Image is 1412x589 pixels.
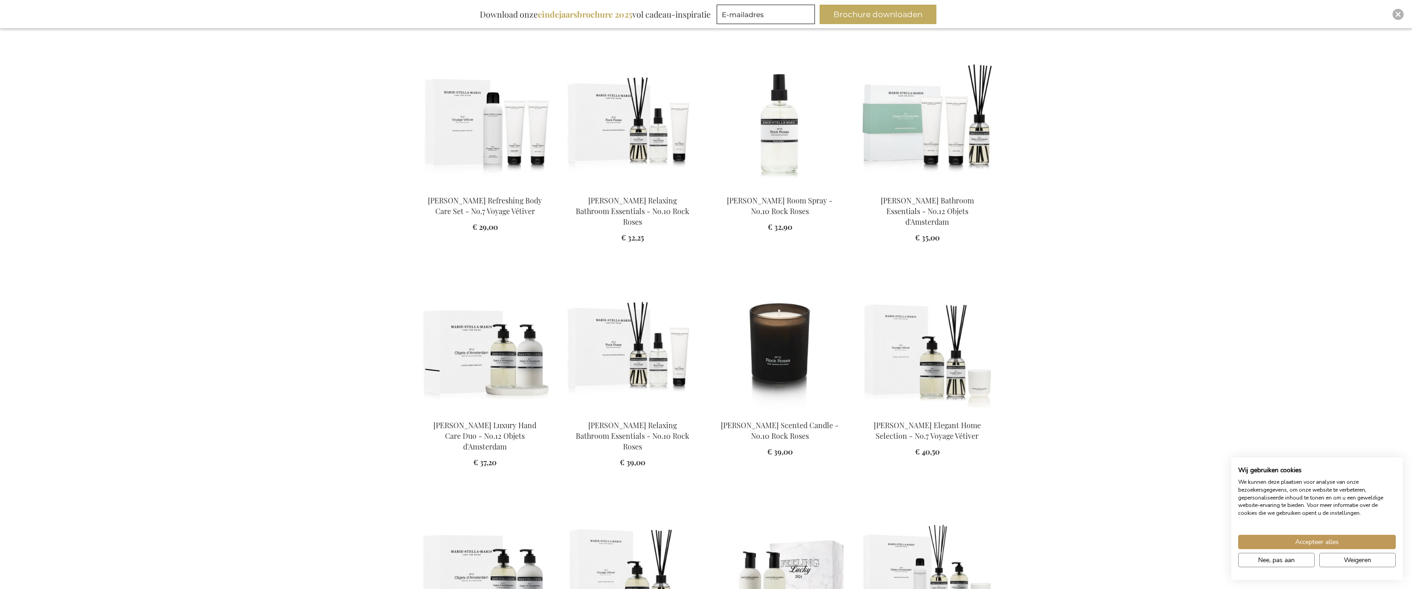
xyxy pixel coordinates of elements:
[1238,553,1315,567] button: Pas cookie voorkeuren aan
[1238,535,1396,549] button: Accepteer alle cookies
[874,420,981,441] a: [PERSON_NAME] Elegant Home Selection - No.7 Voyage Vétiver
[915,233,940,242] span: € 35,00
[576,420,689,451] a: [PERSON_NAME] Relaxing Bathroom Essentials - No.10 Rock Roses
[472,222,498,232] span: € 29,00
[1395,12,1401,17] img: Close
[566,409,699,418] a: Marie-Stella-Maris Relaxing Bathroom Essentials - No.10 Rock Roses
[566,58,699,188] img: Marie-Stella-Maris Relaxing Bathroom Essentials - No.10 Rock Roses
[1393,9,1404,20] div: Close
[1238,466,1396,475] h2: Wij gebruiken cookies
[713,409,846,418] a: Marie-Stella-Maris Scented Candle - No.10 Rock Roses
[419,409,551,418] a: Marie-Stella-Maris Luxury Hand Care Duo - No.12 Objets d'Amsterdam
[717,5,818,27] form: marketing offers and promotions
[820,5,936,24] button: Brochure downloaden
[433,420,536,451] a: [PERSON_NAME] Luxury Hand Care Duo - No.12 Objets d'Amsterdam
[861,283,993,412] img: Marie-Stella-Maris Elegant Home Selection - No.7 Voyage Vétiver
[861,184,993,193] a: Marie-Stella-Maris Bathroom Essentials - No.12 Objets d'Amsterdam
[1295,537,1339,547] span: Accepteer alles
[713,58,846,188] img: Marie-Stella-Maris Room Spray - No.10 Rock Roses
[576,196,689,227] a: [PERSON_NAME] Relaxing Bathroom Essentials - No.10 Rock Roses
[1319,553,1396,567] button: Alle cookies weigeren
[1238,478,1396,517] p: We kunnen deze plaatsen voor analyse van onze bezoekersgegevens, om onze website te verbeteren, g...
[476,5,715,24] div: Download onze vol cadeau-inspiratie
[538,9,632,20] b: eindejaarsbrochure 2025
[768,222,792,232] span: € 32,90
[915,447,940,456] span: € 40,50
[721,420,839,441] a: [PERSON_NAME] Scented Candle - No.10 Rock Roses
[1344,555,1371,565] span: Weigeren
[428,196,542,216] a: [PERSON_NAME] Refreshing Body Care Set - No.7 Voyage Vétiver
[717,5,815,24] input: E-mailadres
[620,457,645,467] span: € 39,00
[566,283,699,412] img: Marie-Stella-Maris Relaxing Bathroom Essentials - No.10 Rock Roses
[861,409,993,418] a: Marie-Stella-Maris Elegant Home Selection - No.7 Voyage Vétiver
[713,184,846,193] a: Marie-Stella-Maris Room Spray - No.10 Rock Roses
[419,283,551,412] img: Marie-Stella-Maris Luxury Hand Care Duo - No.12 Objets d'Amsterdam
[1258,555,1295,565] span: Nee, pas aan
[767,447,793,456] span: € 39,00
[621,233,644,242] span: € 32,25
[419,184,551,193] a: Marie-Stella-Maris Refreshing Body Care Set - No.7 Voyage Vétiver
[419,58,551,188] img: Marie-Stella-Maris Refreshing Body Care Set - No.7 Voyage Vétiver
[713,283,846,412] img: Marie-Stella-Maris Scented Candle - No.10 Rock Roses
[566,184,699,193] a: Marie-Stella-Maris Relaxing Bathroom Essentials - No.10 Rock Roses
[861,58,993,188] img: Marie-Stella-Maris Bathroom Essentials - No.12 Objets d'Amsterdam
[727,196,833,216] a: [PERSON_NAME] Room Spray - No.10 Rock Roses
[473,457,496,467] span: € 37,20
[881,196,974,227] a: [PERSON_NAME] Bathroom Essentials - No.12 Objets d'Amsterdam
